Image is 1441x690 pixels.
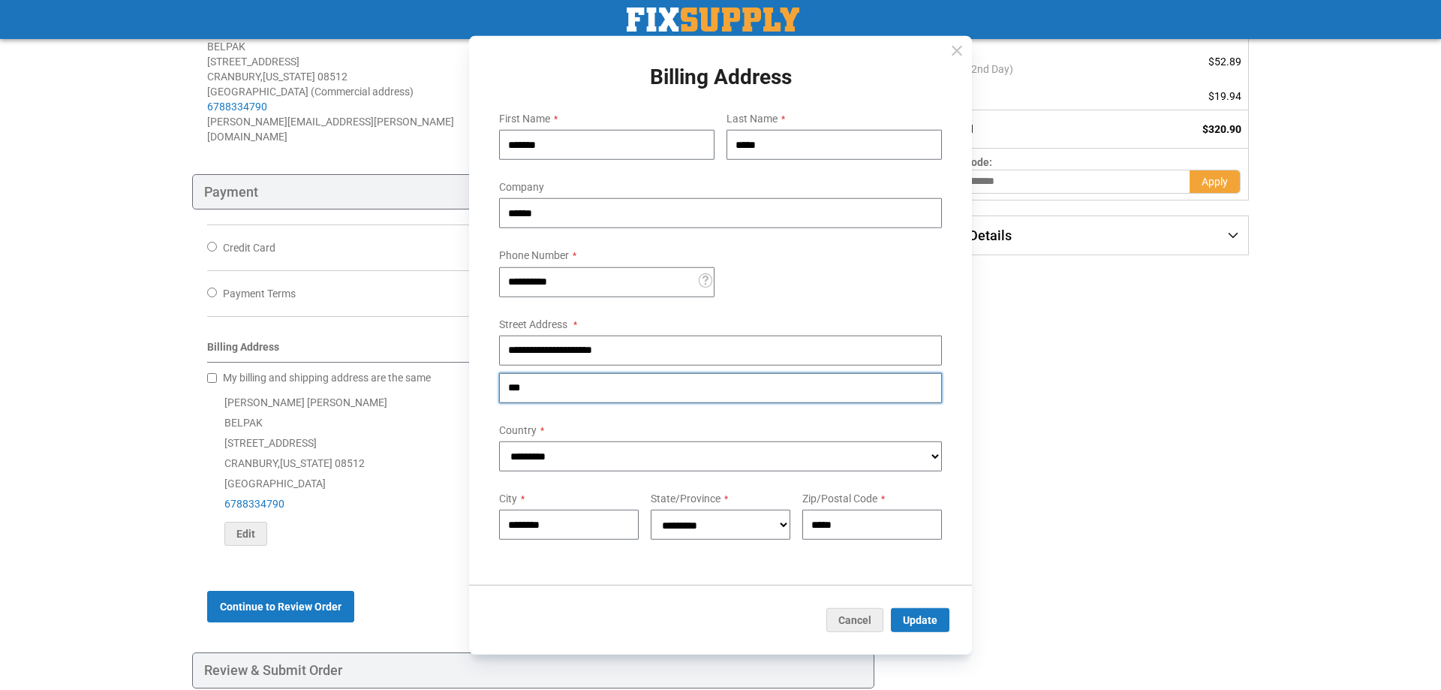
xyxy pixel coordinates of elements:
span: First Name [499,113,550,125]
img: Fix Industrial Supply [627,8,799,32]
address: [PERSON_NAME] [PERSON_NAME] BELPAK [STREET_ADDRESS] CRANBURY , 08512 [GEOGRAPHIC_DATA] (Commercia... [207,24,533,144]
span: Expedited (2nd Day) [919,62,1130,77]
button: Edit [224,522,267,546]
span: Company [499,181,544,193]
div: Billing Address [207,339,859,363]
th: Tax [912,83,1137,110]
div: Review & Submit Order [192,652,874,688]
span: $19.94 [1208,90,1241,102]
span: Cancel [838,614,871,626]
span: Street Address [499,318,567,330]
span: Continue to Review Order [220,601,341,613]
span: Phone Number [499,249,569,261]
span: Payment Terms [223,288,296,300]
span: [US_STATE] [280,457,332,469]
span: $52.89 [1208,56,1241,68]
span: My billing and shipping address are the same [223,372,431,384]
span: State/Province [651,493,720,505]
button: Update [891,608,949,632]
span: Zip/Postal Code [802,493,877,505]
span: $320.90 [1202,123,1241,135]
div: Payment [192,174,874,210]
span: Update [903,614,937,626]
button: Cancel [826,608,883,632]
a: 6788334790 [224,498,284,510]
span: Last Name [727,113,778,125]
a: 6788334790 [207,101,267,113]
span: Edit [236,528,255,540]
span: [PERSON_NAME][EMAIL_ADDRESS][PERSON_NAME][DOMAIN_NAME] [207,116,454,143]
span: City [499,493,517,505]
button: Apply [1190,170,1241,194]
span: Country [499,423,537,435]
a: store logo [627,8,799,32]
span: [US_STATE] [263,71,315,83]
span: Credit Card [223,242,275,254]
h1: Billing Address [487,65,954,89]
button: Continue to Review Order [207,591,354,622]
div: [PERSON_NAME] [PERSON_NAME] BELPAK [STREET_ADDRESS] CRANBURY , 08512 [GEOGRAPHIC_DATA] [207,393,859,546]
span: Apply [1202,176,1228,188]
